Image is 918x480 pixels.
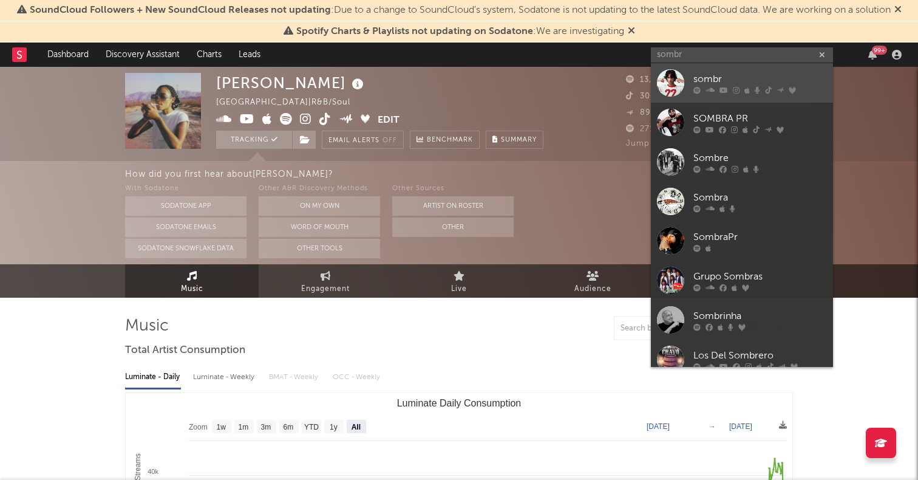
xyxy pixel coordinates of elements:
a: Charts [188,43,230,67]
a: SombraPr [651,221,833,261]
text: 6m [284,423,294,431]
a: sombr [651,63,833,103]
button: Edit [378,113,399,128]
div: Sombra [693,190,827,205]
span: Engagement [301,282,350,297]
div: How did you first hear about [PERSON_NAME] ? [125,167,918,182]
div: sombr [693,72,827,86]
span: Benchmark [427,133,473,148]
input: Search by song name or URL [614,324,743,334]
button: Tracking [216,131,292,149]
button: On My Own [259,196,380,216]
span: Audience [574,282,611,297]
button: Sodatone Snowflake Data [125,239,246,258]
a: Live [392,264,526,298]
button: 99+ [868,50,877,60]
button: Summary [486,131,543,149]
div: [GEOGRAPHIC_DATA] | R&B/Soul [216,95,364,110]
text: Zoom [189,423,208,431]
div: Sombre [693,151,827,165]
button: Email AlertsOff [322,131,404,149]
text: 3m [261,423,271,431]
span: Dismiss [628,27,635,36]
div: [PERSON_NAME] [216,73,367,93]
span: SoundCloud Followers + New SoundCloud Releases not updating [30,5,331,15]
div: Sombrinha [693,309,827,323]
a: Sombrinha [651,300,833,340]
text: [DATE] [729,422,752,431]
div: Other A&R Discovery Methods [259,182,380,196]
a: Leads [230,43,269,67]
span: Jump Score: 96.8 [626,140,698,148]
span: : We are investigating [296,27,624,36]
div: Luminate - Daily [125,367,181,388]
div: Los Del Sombrero [693,348,827,363]
span: : Due to a change to SoundCloud's system, Sodatone is not updating to the latest SoundCloud data.... [30,5,891,15]
button: Artist on Roster [392,196,514,216]
span: 13,453 [626,76,667,84]
button: Other Tools [259,239,380,258]
text: 1m [239,423,249,431]
span: Spotify Charts & Playlists not updating on Sodatone [296,27,533,36]
div: Grupo Sombras [693,269,827,284]
a: SOMBRA PR [651,103,833,142]
a: Engagement [259,264,392,298]
text: → [709,422,716,431]
button: Other [392,218,514,237]
button: Sodatone App [125,196,246,216]
text: [DATE] [647,422,670,431]
a: Benchmark [410,131,480,149]
span: 306,400 [626,92,675,100]
div: 99 + [872,46,887,55]
a: Sombra [651,182,833,221]
span: 89 [626,109,651,117]
span: Dismiss [894,5,902,15]
div: With Sodatone [125,182,246,196]
a: Los Del Sombrero [651,340,833,379]
button: Word Of Mouth [259,218,380,237]
span: Music [181,282,203,297]
span: Total Artist Consumption [125,343,245,358]
em: Off [382,137,397,144]
div: Luminate - Weekly [193,367,257,388]
div: Other Sources [392,182,514,196]
a: Discovery Assistant [97,43,188,67]
span: Live [451,282,467,297]
button: Sodatone Emails [125,218,246,237]
text: YTD [304,423,319,431]
input: Search for artists [651,47,833,63]
a: Dashboard [39,43,97,67]
div: SombraPr [693,230,827,244]
a: Audience [526,264,659,298]
a: Music [125,264,259,298]
text: All [352,423,361,431]
span: Summary [501,137,537,143]
span: 271,805 Monthly Listeners [626,125,746,133]
a: Sombre [651,142,833,182]
text: Luminate Daily Consumption [397,398,522,408]
text: 1y [330,423,338,431]
text: 40k [148,468,158,475]
div: SOMBRA PR [693,111,827,126]
text: 1w [217,423,226,431]
a: Grupo Sombras [651,261,833,300]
